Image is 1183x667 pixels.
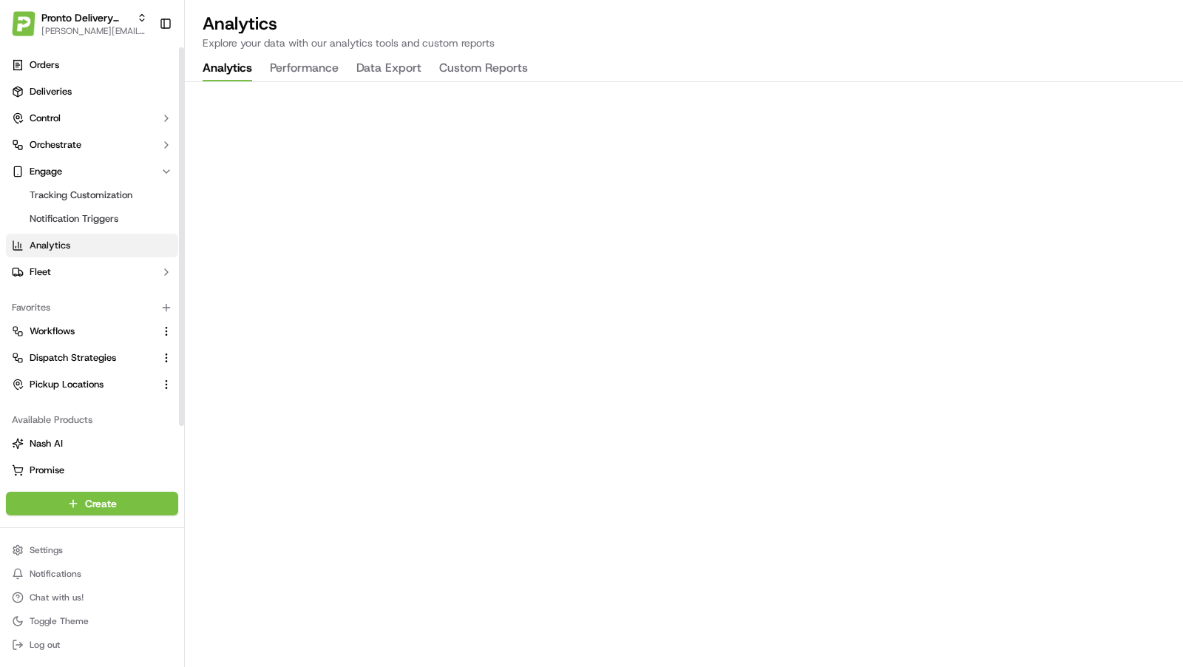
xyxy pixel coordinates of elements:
[30,325,75,338] span: Workflows
[41,25,147,37] button: [PERSON_NAME][EMAIL_ADDRESS][DOMAIN_NAME]
[12,437,172,450] a: Nash AI
[30,165,62,178] span: Engage
[185,82,1183,667] iframe: Analytics
[6,492,178,515] button: Create
[24,185,160,206] a: Tracking Customization
[12,464,172,477] a: Promise
[203,56,252,81] button: Analytics
[30,212,118,226] span: Notification Triggers
[6,319,178,343] button: Workflows
[6,160,178,183] button: Engage
[439,56,528,81] button: Custom Reports
[30,568,81,580] span: Notifications
[6,106,178,130] button: Control
[30,189,132,202] span: Tracking Customization
[30,351,116,365] span: Dispatch Strategies
[6,611,178,632] button: Toggle Theme
[6,296,178,319] div: Favorites
[6,260,178,284] button: Fleet
[6,373,178,396] button: Pickup Locations
[6,458,178,482] button: Promise
[6,587,178,608] button: Chat with us!
[85,496,117,511] span: Create
[24,209,160,229] a: Notification Triggers
[6,634,178,655] button: Log out
[30,437,63,450] span: Nash AI
[30,464,64,477] span: Promise
[30,239,70,252] span: Analytics
[30,615,89,627] span: Toggle Theme
[12,325,155,338] a: Workflows
[30,592,84,603] span: Chat with us!
[6,346,178,370] button: Dispatch Strategies
[6,80,178,104] a: Deliveries
[12,11,35,35] img: Pronto Delivery Service
[6,563,178,584] button: Notifications
[30,639,60,651] span: Log out
[12,351,155,365] a: Dispatch Strategies
[30,378,104,391] span: Pickup Locations
[203,12,1165,35] h2: Analytics
[6,53,178,77] a: Orders
[30,544,63,556] span: Settings
[6,133,178,157] button: Orchestrate
[6,432,178,456] button: Nash AI
[30,138,81,152] span: Orchestrate
[6,540,178,561] button: Settings
[41,10,131,25] button: Pronto Delivery Service
[30,58,59,72] span: Orders
[6,6,153,41] button: Pronto Delivery ServicePronto Delivery Service[PERSON_NAME][EMAIL_ADDRESS][DOMAIN_NAME]
[30,265,51,279] span: Fleet
[203,35,1165,50] p: Explore your data with our analytics tools and custom reports
[356,56,421,81] button: Data Export
[30,112,61,125] span: Control
[270,56,339,81] button: Performance
[6,234,178,257] a: Analytics
[6,408,178,432] div: Available Products
[12,378,155,391] a: Pickup Locations
[30,85,72,98] span: Deliveries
